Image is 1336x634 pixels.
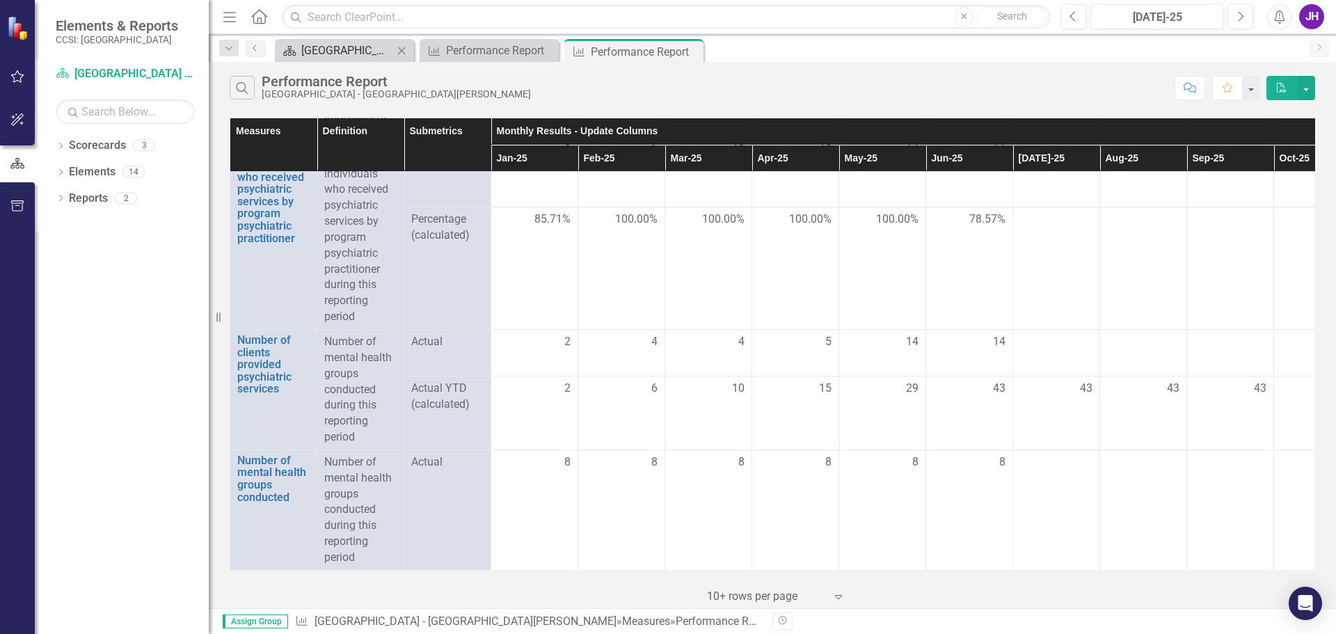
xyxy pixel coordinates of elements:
div: Performance Report [262,74,531,89]
td: Double-Click to Edit [926,450,1013,570]
td: Double-Click to Edit [1187,450,1274,570]
span: Percentage (calculated) [411,212,484,244]
td: Double-Click to Edit [839,450,926,570]
span: Actual YTD (calculated) [411,381,484,413]
span: 6 [651,381,658,397]
div: [GEOGRAPHIC_DATA] Landing Page [301,42,393,59]
a: Number of clients provided psychiatric services [237,334,310,395]
a: Elements [69,164,116,180]
span: 2 [564,381,571,397]
div: Open Intercom Messenger [1289,587,1322,620]
span: 5 [825,334,832,350]
span: 8 [999,454,1005,470]
span: 10 [732,381,745,397]
span: 78.57% [969,212,1005,228]
td: Double-Click to Edit [1100,450,1187,570]
td: Double-Click to Edit [491,450,578,570]
span: 14 [906,334,918,350]
span: Elements & Reports [56,17,178,34]
td: Double-Click to Edit Right Click for Context Menu [230,129,317,329]
td: Double-Click to Edit [1187,329,1274,376]
td: Double-Click to Edit [665,329,752,376]
img: ClearPoint Strategy [7,16,31,40]
span: 43 [1254,381,1266,397]
span: 8 [564,454,571,470]
span: 43 [1080,381,1092,397]
span: 8 [912,454,918,470]
span: 29 [906,381,918,397]
td: Double-Click to Edit Right Click for Context Menu [230,450,317,570]
a: Reports [69,191,108,207]
span: 8 [651,454,658,470]
div: Performance Report [446,42,555,59]
span: 100.00% [615,212,658,228]
small: CCSI: [GEOGRAPHIC_DATA] [56,34,178,45]
a: Scorecards [69,138,126,154]
button: JH [1299,4,1324,29]
p: Number of eligible individuals who received psychiatric services by program psychiatric practitio... [324,134,397,325]
span: 4 [651,334,658,350]
button: Search [977,7,1047,26]
p: Number of mental health groups conducted during this reporting period [324,454,397,566]
span: 100.00% [702,212,745,228]
td: Double-Click to Edit [1013,329,1100,376]
td: Double-Click to Edit [752,329,839,376]
span: 14 [993,334,1005,350]
td: Double-Click to Edit [1100,329,1187,376]
div: Performance Report [676,615,774,628]
button: [DATE]-25 [1090,4,1224,29]
td: Double-Click to Edit [752,450,839,570]
div: 2 [115,192,137,204]
span: 43 [993,381,1005,397]
td: Double-Click to Edit [839,329,926,376]
span: Assign Group [223,615,288,628]
div: 14 [122,166,145,178]
span: 43 [1167,381,1179,397]
span: 2 [564,334,571,350]
div: Performance Report [591,43,700,61]
span: 15 [819,381,832,397]
td: Double-Click to Edit [926,329,1013,376]
a: Number of eligible individuals who received psychiatric services by program psychiatric practitioner [237,134,310,244]
p: Number of mental health groups conducted during this reporting period [324,334,397,445]
div: [DATE]-25 [1095,9,1219,26]
input: Search ClearPoint... [282,5,1050,29]
td: Double-Click to Edit [578,450,665,570]
span: Search [997,10,1027,22]
span: 100.00% [876,212,918,228]
td: Double-Click to Edit Right Click for Context Menu [230,329,317,450]
td: Double-Click to Edit [1013,450,1100,570]
td: Double-Click to Edit [578,329,665,376]
input: Search Below... [56,100,195,124]
a: [GEOGRAPHIC_DATA] - [GEOGRAPHIC_DATA][PERSON_NAME] [56,66,195,82]
span: 100.00% [789,212,832,228]
td: Double-Click to Edit [491,329,578,376]
div: » » [295,614,762,630]
span: Actual [411,454,484,470]
a: [GEOGRAPHIC_DATA] Landing Page [278,42,393,59]
span: 8 [738,454,745,470]
span: 8 [825,454,832,470]
span: 4 [738,334,745,350]
span: 85.71% [534,212,571,228]
td: Double-Click to Edit [665,450,752,570]
span: Actual [411,334,484,350]
a: [GEOGRAPHIC_DATA] - [GEOGRAPHIC_DATA][PERSON_NAME] [315,615,617,628]
a: Number of mental health groups conducted [237,454,310,503]
a: Measures [622,615,670,628]
div: 3 [133,140,155,152]
div: [GEOGRAPHIC_DATA] - [GEOGRAPHIC_DATA][PERSON_NAME] [262,89,531,100]
a: Performance Report [423,42,555,59]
